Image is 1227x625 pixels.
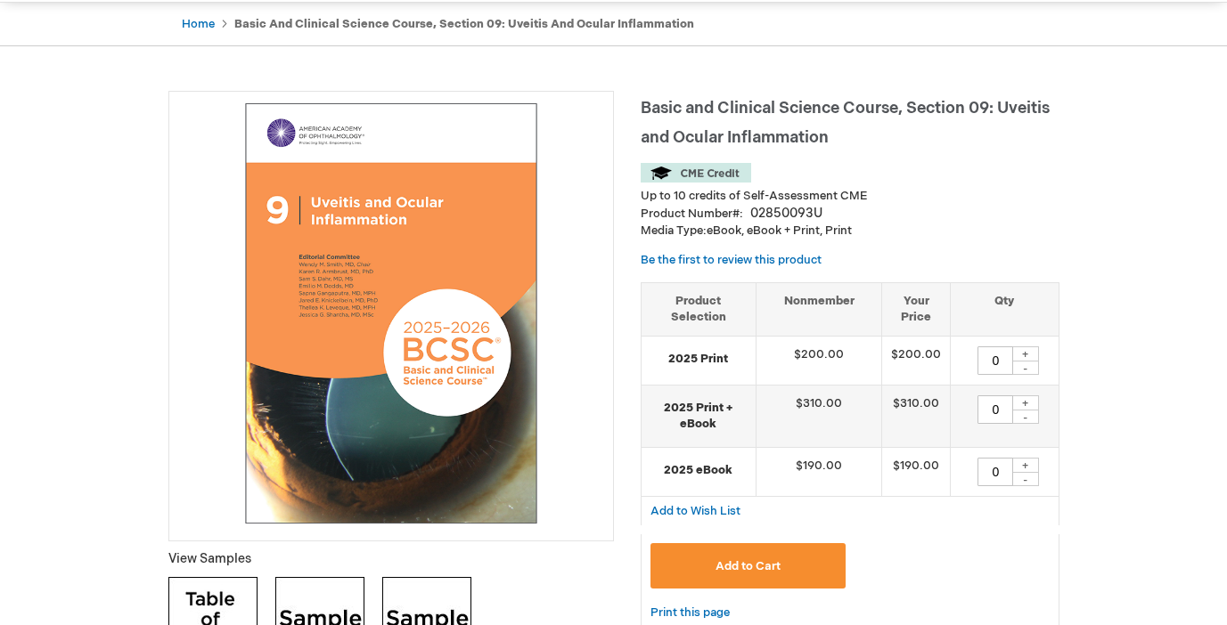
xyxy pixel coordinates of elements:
[182,17,215,31] a: Home
[757,282,882,336] th: Nonmember
[1012,472,1039,486] div: -
[1012,395,1039,410] div: +
[951,282,1059,336] th: Qty
[650,351,748,368] strong: 2025 Print
[641,223,1059,239] p: eBook, eBook + Print, Print
[642,282,757,336] th: Product Selection
[716,559,781,573] span: Add to Cart
[650,462,748,479] strong: 2025 eBook
[757,385,882,447] td: $310.00
[978,346,1013,375] input: Qty
[650,504,740,518] span: Add to Wish List
[641,163,751,183] img: CME Credit
[650,543,847,588] button: Add to Cart
[1012,458,1039,473] div: +
[178,101,604,526] img: Basic and Clinical Science Course, Section 09: Uveitis and Ocular Inflammation
[1012,346,1039,361] div: +
[650,400,748,433] strong: 2025 Print + eBook
[882,282,951,336] th: Your Price
[641,207,743,221] strong: Product Number
[1012,410,1039,424] div: -
[650,503,740,518] a: Add to Wish List
[641,99,1050,147] span: Basic and Clinical Science Course, Section 09: Uveitis and Ocular Inflammation
[641,223,707,238] strong: Media Type:
[978,458,1013,486] input: Qty
[641,253,822,267] a: Be the first to review this product
[882,447,951,496] td: $190.00
[882,385,951,447] td: $310.00
[1012,361,1039,375] div: -
[757,447,882,496] td: $190.00
[641,188,1059,205] li: Up to 10 credits of Self-Assessment CME
[234,17,694,31] strong: Basic and Clinical Science Course, Section 09: Uveitis and Ocular Inflammation
[650,602,730,624] a: Print this page
[750,205,822,223] div: 02850093U
[978,395,1013,424] input: Qty
[168,550,614,568] p: View Samples
[882,336,951,385] td: $200.00
[757,336,882,385] td: $200.00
